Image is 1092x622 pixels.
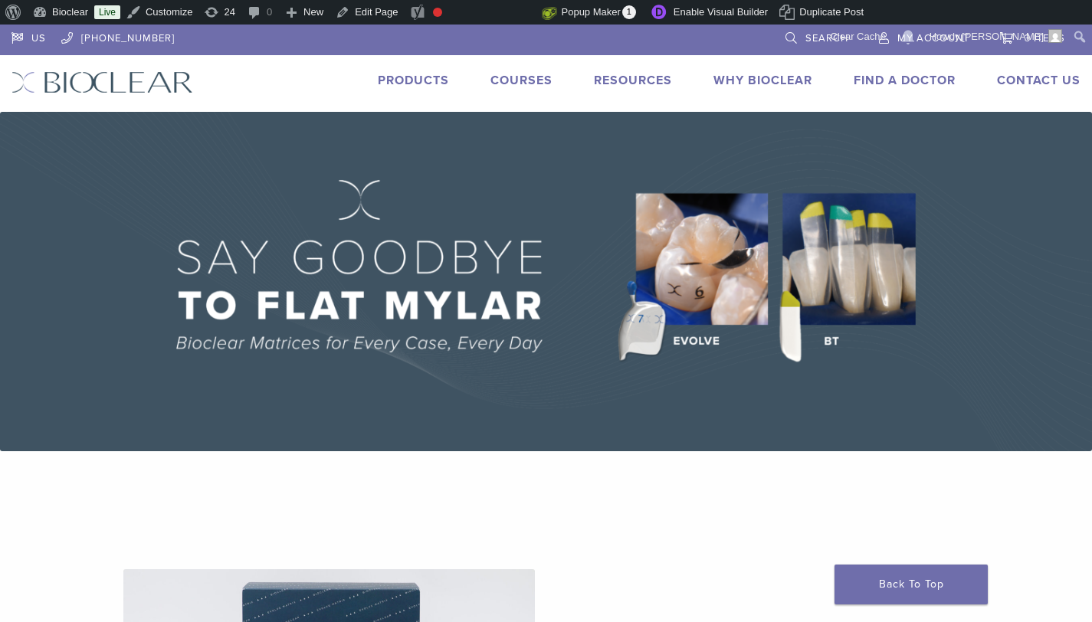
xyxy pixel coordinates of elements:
a: Live [94,5,120,19]
span: Search [805,32,848,44]
span: 1 [622,5,636,19]
a: Find A Doctor [854,73,956,88]
a: Why Bioclear [713,73,812,88]
a: Contact Us [997,73,1081,88]
a: Back To Top [835,565,988,604]
a: [PHONE_NUMBER] [61,25,175,47]
span: [PERSON_NAME] [962,31,1044,42]
a: Howdy, [924,25,1068,49]
img: Bioclear [11,71,193,93]
a: US [11,25,46,47]
a: Clear Cache [825,25,891,49]
a: Search [785,25,848,47]
img: Views over 48 hours. Click for more Jetpack Stats. [456,4,542,22]
div: Focus keyphrase not set [433,8,442,17]
a: Products [378,73,449,88]
a: Courses [490,73,553,88]
a: Resources [594,73,672,88]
